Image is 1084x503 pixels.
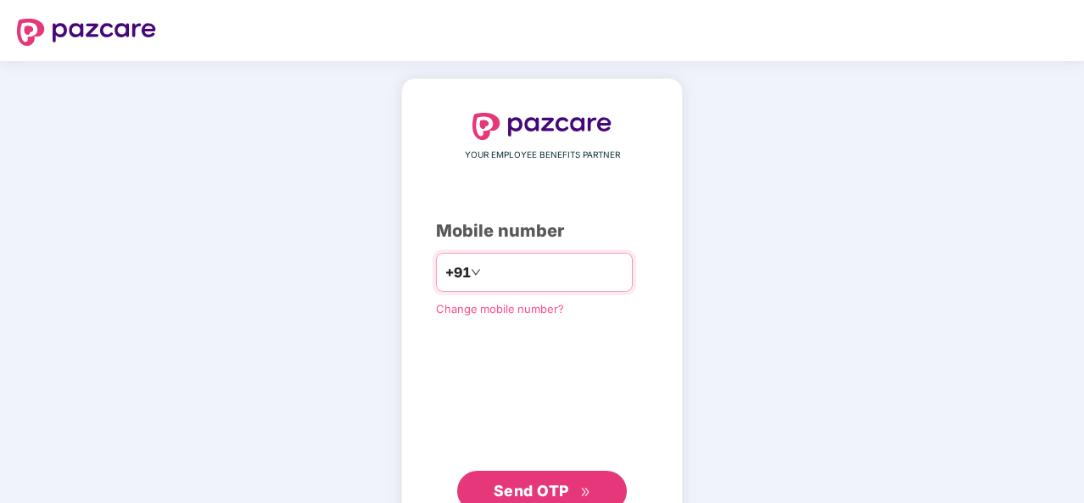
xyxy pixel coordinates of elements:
span: YOUR EMPLOYEE BENEFITS PARTNER [465,148,620,162]
img: logo [472,113,612,140]
div: Mobile number [436,218,648,244]
span: +91 [445,262,471,283]
img: logo [17,19,156,46]
a: Change mobile number? [436,302,564,316]
span: down [471,267,481,277]
span: double-right [580,487,591,498]
span: Send OTP [494,482,569,500]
